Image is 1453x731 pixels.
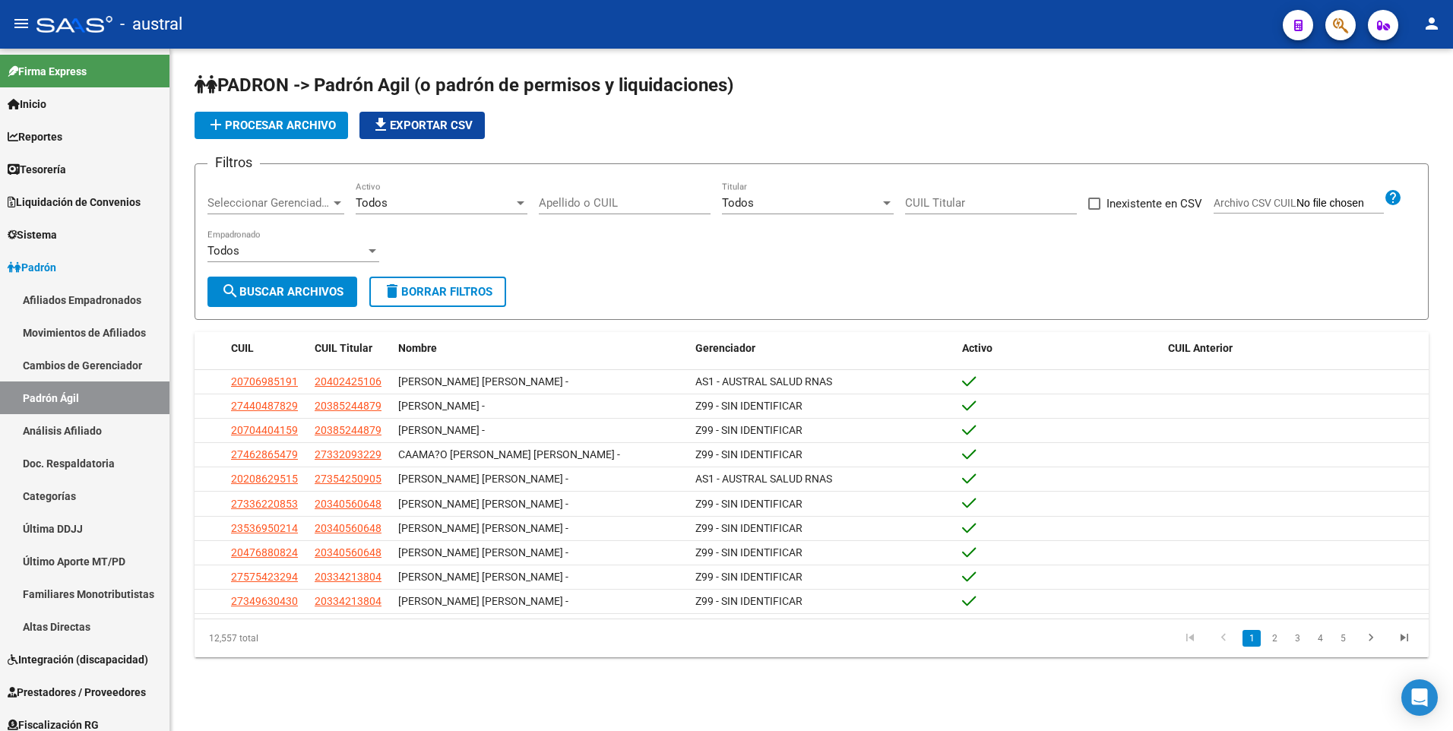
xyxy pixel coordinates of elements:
[207,119,336,132] span: Procesar archivo
[372,119,473,132] span: Exportar CSV
[1288,630,1306,647] a: 3
[383,282,401,300] mat-icon: delete
[1334,630,1352,647] a: 5
[8,684,146,701] span: Prestadores / Proveedores
[398,448,620,460] span: CAAMA?O [PERSON_NAME] [PERSON_NAME] -
[207,244,239,258] span: Todos
[315,473,381,485] span: 27354250905
[383,285,492,299] span: Borrar Filtros
[315,375,381,388] span: 20402425106
[398,375,568,388] span: [PERSON_NAME] [PERSON_NAME] -
[695,571,802,583] span: Z99 - SIN IDENTIFICAR
[398,424,485,436] span: [PERSON_NAME] -
[315,400,381,412] span: 20385244879
[369,277,506,307] button: Borrar Filtros
[231,571,298,583] span: 27575423294
[398,400,485,412] span: [PERSON_NAME] -
[695,400,802,412] span: Z99 - SIN IDENTIFICAR
[207,277,357,307] button: Buscar Archivos
[695,522,802,534] span: Z99 - SIN IDENTIFICAR
[695,342,755,354] span: Gerenciador
[1286,625,1309,651] li: page 3
[315,546,381,559] span: 20340560648
[231,522,298,534] span: 23536950214
[962,342,992,354] span: Activo
[1401,679,1438,716] div: Open Intercom Messenger
[695,424,802,436] span: Z99 - SIN IDENTIFICAR
[1423,14,1441,33] mat-icon: person
[1384,188,1402,207] mat-icon: help
[398,522,568,534] span: [PERSON_NAME] [PERSON_NAME] -
[398,546,568,559] span: [PERSON_NAME] [PERSON_NAME] -
[392,332,689,365] datatable-header-cell: Nombre
[315,522,381,534] span: 20340560648
[221,282,239,300] mat-icon: search
[398,571,568,583] span: [PERSON_NAME] [PERSON_NAME] -
[207,196,331,210] span: Seleccionar Gerenciador
[231,424,298,436] span: 20704404159
[315,498,381,510] span: 20340560648
[695,595,802,607] span: Z99 - SIN IDENTIFICAR
[8,226,57,243] span: Sistema
[195,619,438,657] div: 12,557 total
[1265,630,1284,647] a: 2
[1311,630,1329,647] a: 4
[8,63,87,80] span: Firma Express
[1106,195,1202,213] span: Inexistente en CSV
[195,112,348,139] button: Procesar archivo
[722,196,754,210] span: Todos
[231,595,298,607] span: 27349630430
[8,194,141,210] span: Liquidación de Convenios
[231,448,298,460] span: 27462865479
[221,285,343,299] span: Buscar Archivos
[956,332,1162,365] datatable-header-cell: Activo
[231,375,298,388] span: 20706985191
[359,112,485,139] button: Exportar CSV
[695,473,832,485] span: AS1 - AUSTRAL SALUD RNAS
[8,96,46,112] span: Inicio
[231,473,298,485] span: 20208629515
[1331,625,1354,651] li: page 5
[1242,630,1261,647] a: 1
[8,259,56,276] span: Padrón
[231,342,254,354] span: CUIL
[207,116,225,134] mat-icon: add
[315,424,381,436] span: 20385244879
[231,498,298,510] span: 27336220853
[8,161,66,178] span: Tesorería
[695,448,802,460] span: Z99 - SIN IDENTIFICAR
[120,8,182,41] span: - austral
[1214,197,1296,209] span: Archivo CSV CUIL
[1209,630,1238,647] a: go to previous page
[315,448,381,460] span: 27332093229
[695,498,802,510] span: Z99 - SIN IDENTIFICAR
[315,571,381,583] span: 20334213804
[689,332,956,365] datatable-header-cell: Gerenciador
[12,14,30,33] mat-icon: menu
[1356,630,1385,647] a: go to next page
[8,128,62,145] span: Reportes
[195,74,733,96] span: PADRON -> Padrón Agil (o padrón de permisos y liquidaciones)
[231,400,298,412] span: 27440487829
[1176,630,1205,647] a: go to first page
[398,498,568,510] span: [PERSON_NAME] [PERSON_NAME] -
[1162,332,1429,365] datatable-header-cell: CUIL Anterior
[398,473,568,485] span: [PERSON_NAME] [PERSON_NAME] -
[356,196,388,210] span: Todos
[309,332,392,365] datatable-header-cell: CUIL Titular
[695,375,832,388] span: AS1 - AUSTRAL SALUD RNAS
[1296,197,1384,210] input: Archivo CSV CUIL
[398,342,437,354] span: Nombre
[1309,625,1331,651] li: page 4
[1240,625,1263,651] li: page 1
[695,546,802,559] span: Z99 - SIN IDENTIFICAR
[372,116,390,134] mat-icon: file_download
[225,332,309,365] datatable-header-cell: CUIL
[315,595,381,607] span: 20334213804
[315,342,372,354] span: CUIL Titular
[231,546,298,559] span: 20476880824
[207,152,260,173] h3: Filtros
[1263,625,1286,651] li: page 2
[1168,342,1233,354] span: CUIL Anterior
[1390,630,1419,647] a: go to last page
